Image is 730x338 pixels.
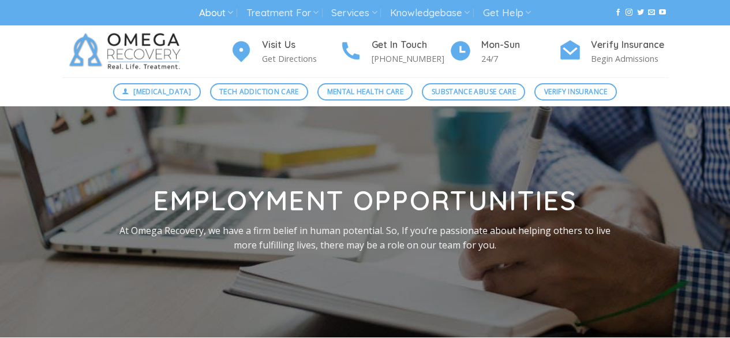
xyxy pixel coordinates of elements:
span: Tech Addiction Care [219,86,299,97]
a: Follow on Facebook [615,9,622,17]
a: Services [331,2,377,24]
a: [MEDICAL_DATA] [113,83,201,101]
a: Follow on Instagram [626,9,632,17]
span: Substance Abuse Care [432,86,516,97]
span: [MEDICAL_DATA] [133,86,191,97]
img: Omega Recovery [62,25,192,77]
a: Send us an email [648,9,655,17]
h4: Visit Us [262,38,339,53]
h4: Mon-Sun [481,38,559,53]
a: About [199,2,233,24]
a: Treatment For [246,2,319,24]
p: At Omega Recovery, we have a firm belief in human potential. So, If you’re passionate about helpi... [116,223,615,252]
p: Begin Admissions [591,52,668,65]
h4: Verify Insurance [591,38,668,53]
a: Tech Addiction Care [210,83,309,101]
a: Get In Touch [PHONE_NUMBER] [339,38,449,66]
span: Verify Insurance [544,86,608,97]
a: Substance Abuse Care [422,83,525,101]
p: 24/7 [481,52,559,65]
span: Mental Health Care [327,86,403,97]
a: Mental Health Care [317,83,413,101]
p: Get Directions [262,52,339,65]
a: Verify Insurance [534,83,617,101]
p: [PHONE_NUMBER] [372,52,449,65]
a: Visit Us Get Directions [230,38,339,66]
a: Follow on Twitter [637,9,644,17]
a: Get Help [483,2,531,24]
strong: Employment opportunities [153,184,577,217]
a: Verify Insurance Begin Admissions [559,38,668,66]
a: Follow on YouTube [659,9,666,17]
a: Knowledgebase [390,2,470,24]
h4: Get In Touch [372,38,449,53]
